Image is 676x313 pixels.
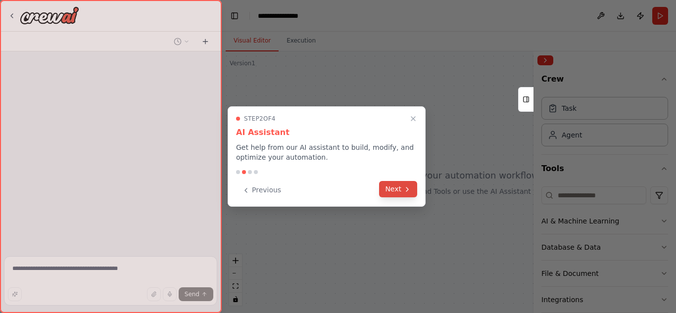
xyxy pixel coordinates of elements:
button: Previous [236,182,287,198]
button: Next [379,181,417,197]
h3: AI Assistant [236,127,417,138]
button: Close walkthrough [407,113,419,125]
span: Step 2 of 4 [244,115,276,123]
button: Hide left sidebar [228,9,241,23]
p: Get help from our AI assistant to build, modify, and optimize your automation. [236,142,417,162]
